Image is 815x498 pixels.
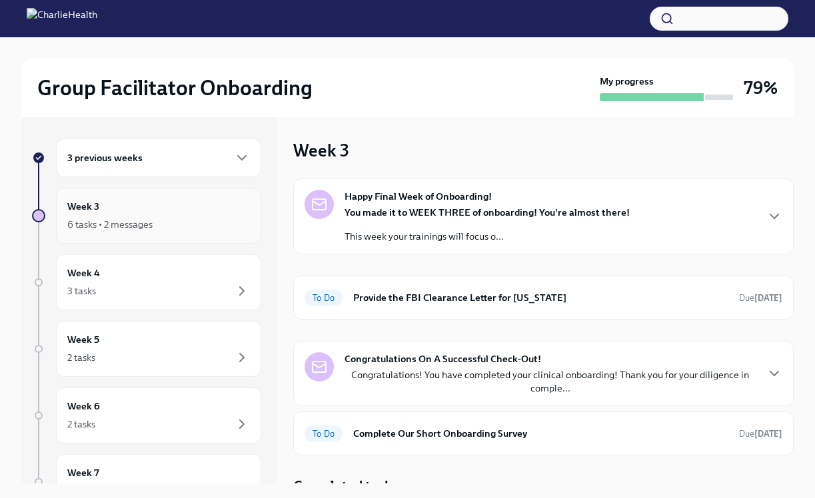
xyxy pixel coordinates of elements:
[67,351,95,364] div: 2 tasks
[305,423,782,444] a: To DoComplete Our Short Onboarding SurveyDue[DATE]
[56,138,261,177] div: 3 previous weeks
[293,477,794,497] div: Completed tasks
[67,332,99,347] h6: Week 5
[67,199,99,214] h6: Week 3
[744,76,778,100] h3: 79%
[739,293,782,303] span: Due
[345,352,541,366] strong: Congratulations On A Successful Check-Out!
[345,190,492,203] strong: Happy Final Week of Onboarding!
[67,266,100,280] h6: Week 4
[293,477,399,497] h4: Completed tasks
[345,368,756,395] p: Congratulations! You have completed your clinical onboarding! Thank you for your diligence in com...
[305,429,343,439] span: To Do
[32,321,261,377] a: Week 52 tasks
[32,254,261,310] a: Week 43 tasks
[67,417,95,431] div: 2 tasks
[353,290,728,305] h6: Provide the FBI Clearance Letter for [US_STATE]
[345,230,630,243] p: This week your trainings will focus o...
[305,287,782,308] a: To DoProvide the FBI Clearance Letter for [US_STATE]Due[DATE]
[293,138,349,162] h3: Week 3
[32,387,261,443] a: Week 62 tasks
[67,150,143,165] h6: 3 previous weeks
[739,429,782,439] span: Due
[27,8,97,29] img: CharlieHealth
[353,426,728,441] h6: Complete Our Short Onboarding Survey
[67,399,100,413] h6: Week 6
[739,427,782,440] span: September 16th, 2025 09:00
[739,292,782,304] span: September 9th, 2025 09:00
[754,293,782,303] strong: [DATE]
[754,429,782,439] strong: [DATE]
[305,293,343,303] span: To Do
[345,206,630,218] strong: You made it to WEEK THREE of onboarding! You're almost there!
[67,218,153,231] div: 6 tasks • 2 messages
[67,465,99,480] h6: Week 7
[67,284,96,298] div: 3 tasks
[37,75,313,101] h2: Group Facilitator Onboarding
[32,188,261,244] a: Week 36 tasks • 2 messages
[600,75,654,88] strong: My progress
